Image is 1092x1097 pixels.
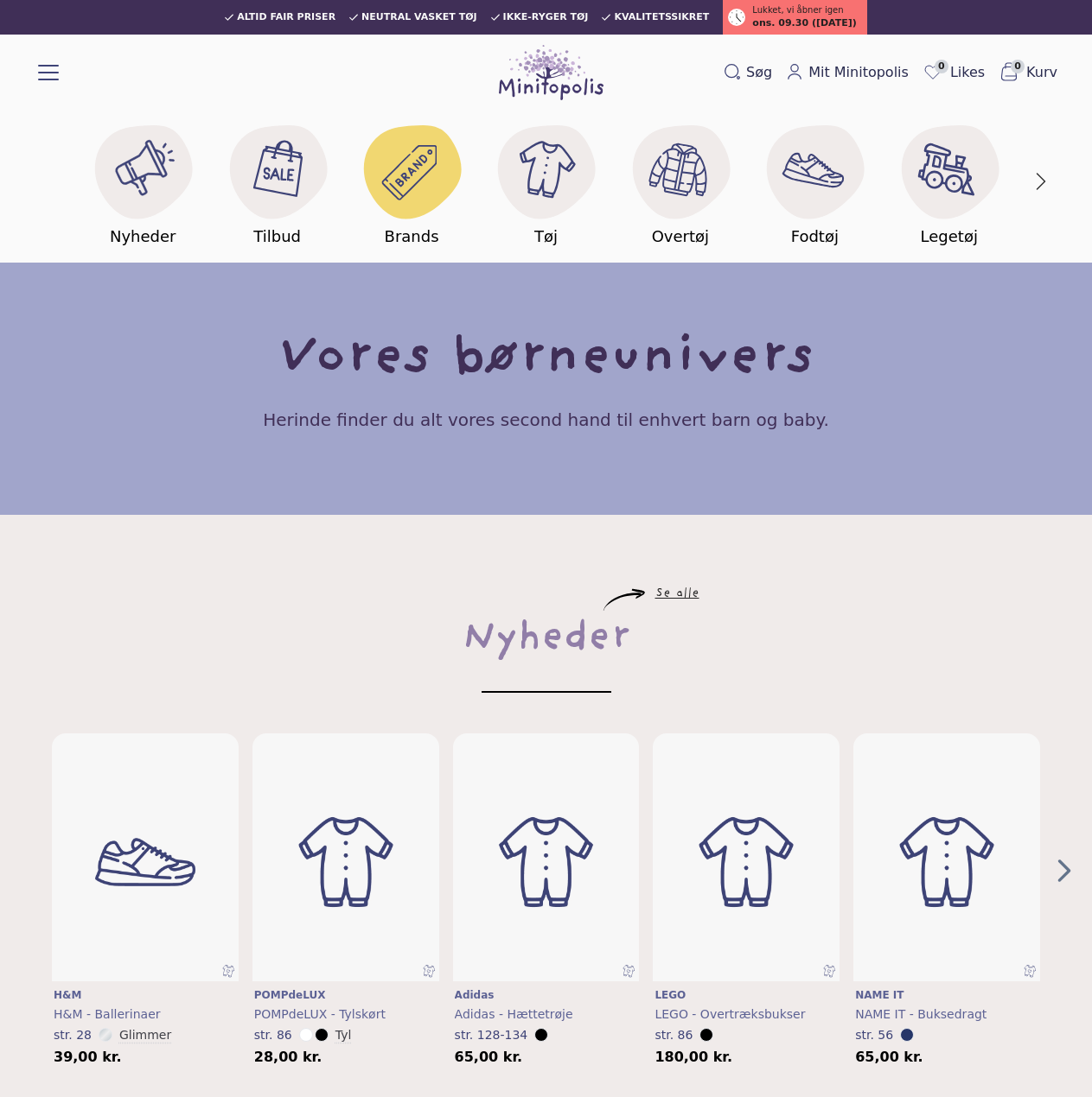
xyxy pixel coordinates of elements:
[52,733,239,982] a: minitopolis-no-image-shoes-placeholderminitopolis-no-image-shoes-placeholder
[254,989,326,1001] span: POMPdeLUX
[455,1007,573,1021] span: Adidas - Hættetrøje
[846,733,1047,1065] div: 4
[54,1028,92,1042] span: str. 28
[748,114,882,249] a: Fodtøj
[254,988,437,1002] a: POMPdeLUX
[54,1007,161,1021] span: H&M - Ballerinaer
[254,1028,292,1042] span: str. 86
[855,988,1038,1002] a: NAME IT
[210,114,344,249] a: Tilbud
[791,225,839,249] h5: Fodtøj
[254,1007,386,1021] span: POMPdeLUX - Tylskørt
[119,1026,171,1043] button: Glimmer
[921,225,978,249] h5: Legetøj
[254,1050,322,1064] span: 28,00 kr.
[1011,60,1025,73] span: 0
[446,733,647,1065] div: 2
[335,1026,352,1043] button: Tyl
[52,733,239,991] img: minitopolis-no-image-shoes-placeholder
[455,989,495,1001] span: Adidas
[655,988,838,1002] a: LEGO
[455,988,638,1002] a: Adidas
[992,58,1064,87] button: 0Kurv
[746,62,772,83] span: Søg
[646,733,846,1065] div: 3
[499,45,604,100] img: Minitopolis logo
[1026,62,1057,83] span: Kurv
[110,225,176,249] h5: Nyheder
[278,332,814,387] h1: Vores børneunivers
[655,1028,693,1042] span: str. 86
[361,12,477,22] span: Neutral vasket tøj
[463,612,630,667] div: Nyheder
[853,733,1040,982] a: BørnetøjBørnetøj
[252,733,439,982] a: BørnetøjBørnetøj
[479,114,613,249] a: Tøj
[455,1050,523,1064] span: 65,00 kr.
[808,62,909,83] span: Mit Minitopolis
[344,114,478,249] a: Brands
[717,59,779,86] button: Søg
[752,3,843,16] span: Lukket, vi åbner igen
[855,1028,893,1042] span: str. 56
[752,16,856,31] span: ons. 09.30 ([DATE])
[652,225,709,249] h5: Overtøj
[655,589,699,599] a: Se alle
[950,62,985,83] span: Likes
[855,1007,987,1021] span: NAME IT - Buksedragt
[882,114,1016,249] a: Legetøj
[655,1005,838,1023] a: LEGO - Overtræksbukser
[54,1050,122,1064] span: 39,00 kr.
[237,12,335,22] span: Altid fair priser
[253,225,301,249] h5: Tilbud
[76,114,210,249] a: Nyheder
[935,60,948,73] span: 0
[455,1028,528,1042] span: str. 128-134
[503,12,589,22] span: Ikke-ryger tøj
[453,733,640,991] img: Børnetøj
[1050,857,1078,885] button: Next Page
[254,1005,437,1023] a: POMPdeLUX - Tylskørt
[655,989,686,1001] span: LEGO
[263,408,829,432] h4: Herinde finder du alt vores second hand til enhvert barn og baby.
[613,114,747,249] a: Overtøj
[45,733,246,1065] div: 0
[54,1005,237,1023] a: H&M - Ballerinaer
[855,1050,923,1064] span: 65,00 kr.
[655,1050,732,1064] span: 180,00 kr.
[653,733,840,982] a: BørnetøjBørnetøj
[385,225,439,249] h5: Brands
[455,1005,638,1023] a: Adidas - Hættetrøje
[653,733,840,991] img: Børnetøj
[54,988,237,1002] a: H&M
[779,59,916,86] a: Mit Minitopolis
[614,12,709,22] span: Kvalitetssikret
[853,733,1040,991] img: Børnetøj
[252,733,439,991] img: Børnetøj
[54,989,81,1001] span: H&M
[655,1007,805,1021] span: LEGO - Overtræksbukser
[534,225,558,249] h5: Tøj
[453,733,640,982] a: BørnetøjBørnetøj
[855,1005,1038,1023] a: NAME IT - Buksedragt
[855,989,904,1001] span: NAME IT
[916,58,992,87] a: 0Likes
[246,733,446,1065] div: 1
